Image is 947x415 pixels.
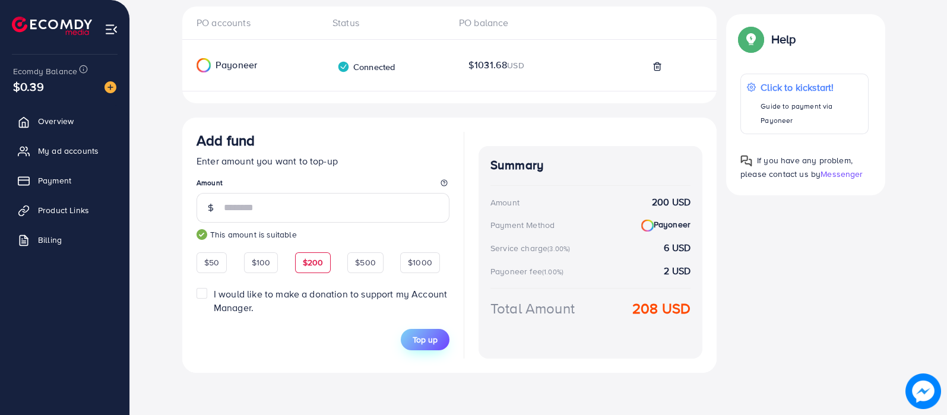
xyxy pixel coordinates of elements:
[408,256,432,268] span: $1000
[303,256,324,268] span: $200
[490,197,520,208] div: Amount
[413,334,438,346] span: Top up
[740,155,752,167] img: Popup guide
[104,81,116,93] img: image
[771,32,796,46] p: Help
[182,58,302,72] div: Payoneer
[761,99,862,128] p: Guide to payment via Payoneer
[664,264,691,278] strong: 2 USD
[204,256,219,268] span: $50
[337,61,395,73] div: Connected
[214,287,447,314] span: I would like to make a donation to support my Account Manager.
[38,204,89,216] span: Product Links
[197,154,449,168] p: Enter amount you want to top-up
[542,267,563,277] small: (1.00%)
[547,244,570,254] small: (3.00%)
[490,219,555,231] div: Payment Method
[9,198,121,222] a: Product Links
[9,139,121,163] a: My ad accounts
[323,16,449,30] div: Status
[740,154,853,180] span: If you have any problem, please contact us by
[468,58,524,72] span: $1031.68
[197,178,449,192] legend: Amount
[104,23,118,36] img: menu
[197,132,255,149] h3: Add fund
[632,298,691,319] strong: 208 USD
[490,242,574,254] div: Service charge
[38,234,62,246] span: Billing
[197,229,449,240] small: This amount is suitable
[761,80,862,94] p: Click to kickstart!
[9,228,121,252] a: Billing
[449,16,576,30] div: PO balance
[12,17,92,35] img: logo
[490,265,567,277] div: Payoneer fee
[905,373,941,409] img: image
[197,58,211,72] img: Payoneer
[13,78,44,95] span: $0.39
[197,229,207,240] img: guide
[652,195,691,209] strong: 200 USD
[490,158,691,173] h4: Summary
[252,256,271,268] span: $100
[38,115,74,127] span: Overview
[337,61,350,73] img: verified
[641,220,654,232] img: Payoneer
[38,175,71,186] span: Payment
[355,256,376,268] span: $500
[401,329,449,350] button: Top up
[507,59,524,71] span: USD
[13,65,77,77] span: Ecomdy Balance
[197,16,323,30] div: PO accounts
[38,145,99,157] span: My ad accounts
[821,168,863,180] span: Messenger
[641,218,691,232] strong: Payoneer
[740,28,762,50] img: Popup guide
[9,109,121,133] a: Overview
[664,241,691,255] strong: 6 USD
[9,169,121,192] a: Payment
[490,298,575,319] div: Total Amount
